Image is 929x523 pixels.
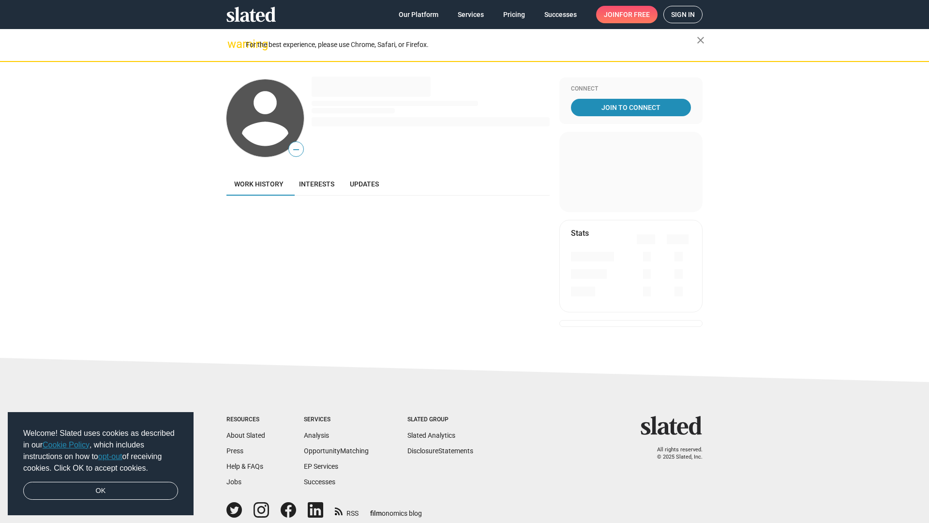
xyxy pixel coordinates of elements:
[226,462,263,470] a: Help & FAQs
[304,431,329,439] a: Analysis
[370,509,382,517] span: film
[8,412,194,516] div: cookieconsent
[663,6,703,23] a: Sign in
[98,452,122,461] a: opt-out
[407,431,455,439] a: Slated Analytics
[596,6,658,23] a: Joinfor free
[304,478,335,486] a: Successes
[226,416,265,424] div: Resources
[407,416,473,424] div: Slated Group
[604,6,650,23] span: Join
[291,172,342,196] a: Interests
[671,6,695,23] span: Sign in
[304,447,369,455] a: OpportunityMatching
[370,501,422,518] a: filmonomics blog
[571,85,691,93] div: Connect
[234,180,284,188] span: Work history
[246,38,697,51] div: For the best experience, please use Chrome, Safari, or Firefox.
[289,143,303,156] span: —
[619,6,650,23] span: for free
[299,180,334,188] span: Interests
[399,6,438,23] span: Our Platform
[503,6,525,23] span: Pricing
[450,6,492,23] a: Services
[571,99,691,116] a: Join To Connect
[23,428,178,474] span: Welcome! Slated uses cookies as described in our , which includes instructions on how to of recei...
[304,462,338,470] a: EP Services
[495,6,533,23] a: Pricing
[695,34,706,46] mat-icon: close
[573,99,689,116] span: Join To Connect
[43,441,90,449] a: Cookie Policy
[342,172,387,196] a: Updates
[227,38,239,50] mat-icon: warning
[391,6,446,23] a: Our Platform
[226,172,291,196] a: Work history
[335,503,359,518] a: RSS
[226,431,265,439] a: About Slated
[571,228,589,238] mat-card-title: Stats
[350,180,379,188] span: Updates
[544,6,577,23] span: Successes
[23,482,178,500] a: dismiss cookie message
[537,6,584,23] a: Successes
[226,447,243,455] a: Press
[458,6,484,23] span: Services
[647,446,703,461] p: All rights reserved. © 2025 Slated, Inc.
[226,478,241,486] a: Jobs
[304,416,369,424] div: Services
[407,447,473,455] a: DisclosureStatements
